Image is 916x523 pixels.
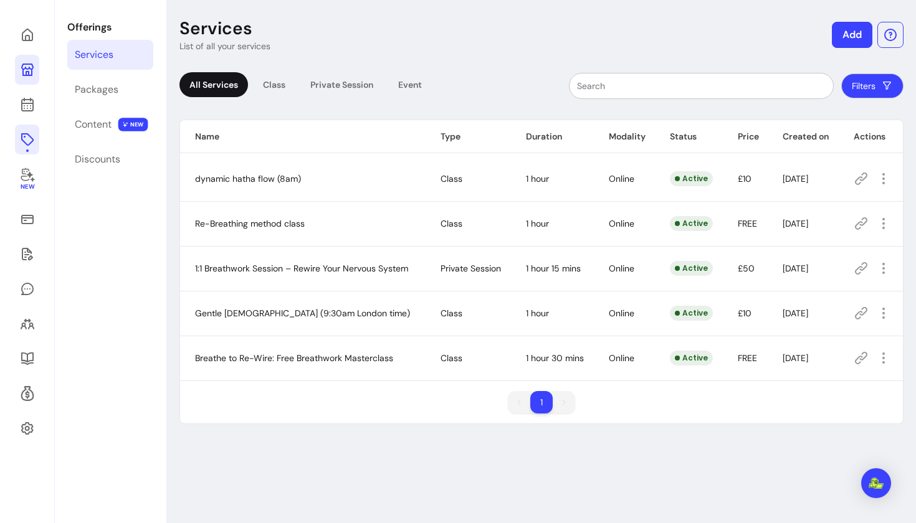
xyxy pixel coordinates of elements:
span: Online [609,263,634,274]
a: Home [15,20,39,50]
span: [DATE] [783,308,808,319]
div: Active [670,216,713,231]
a: New [15,159,39,199]
a: Waivers [15,239,39,269]
div: Active [670,171,713,186]
span: £10 [738,308,751,319]
div: All Services [179,72,248,97]
span: Online [609,308,634,319]
a: Resources [15,344,39,374]
a: My Messages [15,274,39,304]
input: Search [577,80,826,92]
span: Online [609,173,634,184]
div: Active [670,306,713,321]
span: FREE [738,352,757,364]
th: Created on [768,120,839,153]
p: Offerings [67,20,153,35]
div: Packages [75,82,118,97]
span: Class [441,218,462,229]
th: Type [426,120,511,153]
th: Duration [511,120,594,153]
span: Online [609,352,634,364]
nav: pagination navigation [502,385,581,420]
span: 1 hour [526,308,549,319]
a: Sales [15,204,39,234]
div: Active [670,261,713,276]
th: Price [723,120,768,153]
span: 1 hour [526,173,549,184]
span: Class [441,173,462,184]
a: Settings [15,413,39,443]
span: Class [441,308,462,319]
a: Packages [67,75,153,105]
span: Gentle [DEMOGRAPHIC_DATA] (9:30am London time) [195,308,410,319]
span: 1:1 Breathwork Session – Rewire Your Nervous System [195,263,408,274]
div: Event [388,72,432,97]
div: Services [75,47,113,62]
a: Services [67,40,153,70]
a: Offerings [15,125,39,154]
li: pagination item 1 active [530,391,553,413]
span: dynamic hatha flow (8am) [195,173,301,184]
button: Filters [841,73,904,98]
div: Discounts [75,152,120,167]
a: Clients [15,309,39,339]
span: Private Session [441,263,501,274]
span: 1 hour 30 mins [526,352,584,364]
span: [DATE] [783,218,808,229]
div: Private Session [300,72,383,97]
span: [DATE] [783,352,808,364]
span: Online [609,218,634,229]
div: Class [253,72,295,97]
a: Discounts [67,144,153,174]
button: Add [832,22,872,48]
p: Services [179,17,252,40]
span: FREE [738,218,757,229]
th: Status [655,120,722,153]
a: Calendar [15,90,39,120]
div: Active [670,351,713,365]
span: [DATE] [783,173,808,184]
span: 1 hour 15 mins [526,263,581,274]
a: My Page [15,55,39,85]
th: Actions [839,120,903,153]
p: List of all your services [179,40,270,52]
span: £10 [738,173,751,184]
span: NEW [118,118,148,131]
span: 1 hour [526,218,549,229]
span: Re-Breathing method class [195,218,305,229]
span: £50 [738,263,755,274]
a: Content NEW [67,110,153,139]
div: Content [75,117,112,132]
th: Name [180,120,426,153]
span: [DATE] [783,263,808,274]
div: Open Intercom Messenger [861,468,891,498]
span: Class [441,352,462,364]
a: Refer & Earn [15,379,39,408]
th: Modality [594,120,655,153]
span: Breathe to Re-Wire: Free Breathwork Masterclass [195,352,393,364]
span: New [20,183,34,191]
